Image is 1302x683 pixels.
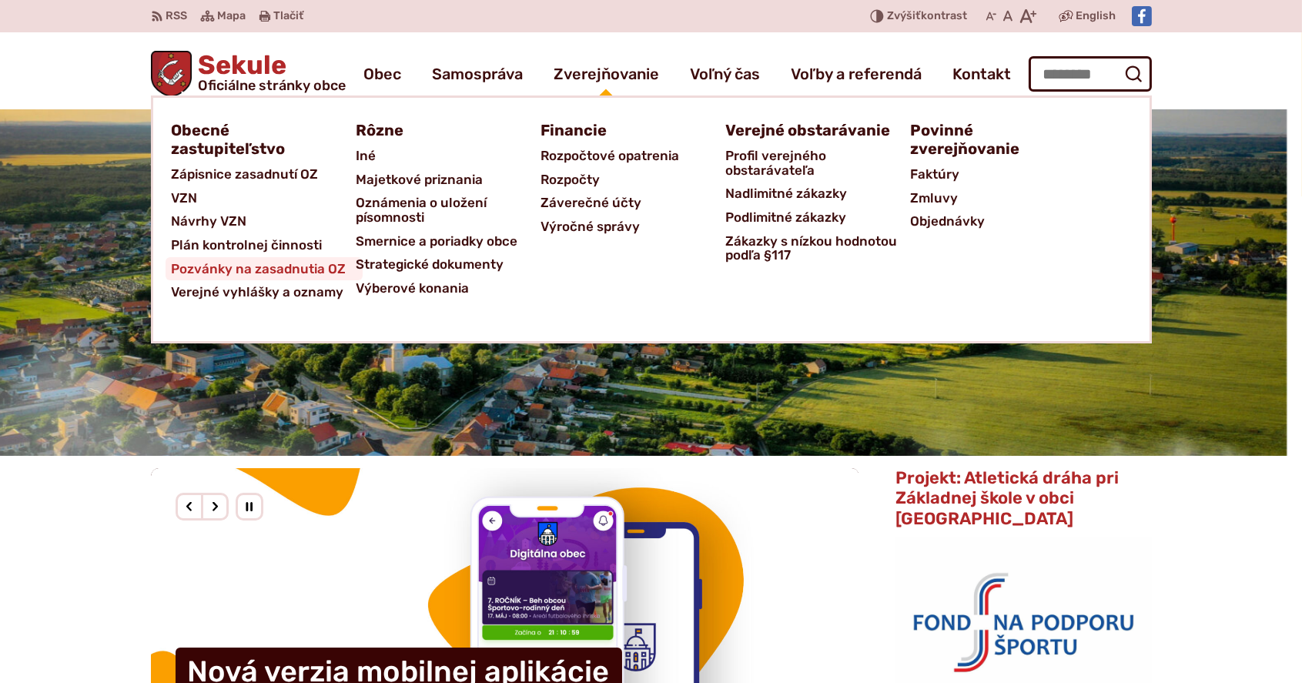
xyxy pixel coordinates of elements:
[198,79,346,92] span: Oficiálne stránky obce
[356,253,541,276] a: Strategické dokumenty
[218,7,246,25] span: Mapa
[541,144,680,168] span: Rozpočtové opatrenia
[172,162,319,186] span: Zápisnice zasadnutí OZ
[895,467,1119,529] span: Projekt: Atletická dráha pri Základnej škole v obci [GEOGRAPHIC_DATA]
[172,209,356,233] a: Návrhy VZN
[726,229,911,267] a: Zákazky s nízkou hodnotou podľa §117
[541,116,708,144] a: Financie
[356,229,541,253] a: Smernice a poriadky obce
[151,51,346,97] a: Logo Sekule, prejsť na domovskú stránku.
[201,493,229,521] div: Nasledujúci slajd
[911,209,986,233] span: Objednávky
[172,209,247,233] span: Návrhy VZN
[887,10,967,23] span: kontrast
[172,257,346,281] span: Pozvánky na zasadnutia OZ
[541,168,601,192] span: Rozpočty
[541,116,607,144] span: Financie
[541,191,726,215] a: Záverečné účty
[176,493,203,521] div: Predošlý slajd
[166,7,188,25] span: RSS
[172,162,356,186] a: Zápisnice zasadnutí OZ
[726,206,847,229] span: Podlimitné zákazky
[911,116,1077,162] a: Povinné zverejňovanie
[356,144,377,168] span: Iné
[356,253,504,276] span: Strategické dokumenty
[541,168,726,192] a: Rozpočty
[172,233,323,257] span: Plán kontrolnej činnosti
[911,186,959,210] span: Zmluvy
[726,206,911,229] a: Podlimitné zákazky
[356,168,541,192] a: Majetkové priznania
[1132,6,1152,26] img: Prejsť na Facebook stránku
[172,186,198,210] span: VZN
[172,280,356,304] a: Verejné vyhlášky a oznamy
[432,52,523,95] a: Samospráva
[911,162,1096,186] a: Faktúry
[952,52,1011,95] a: Kontakt
[356,168,484,192] span: Majetkové priznania
[151,51,192,97] img: Prejsť na domovskú stránku
[1073,7,1120,25] a: English
[356,144,541,168] a: Iné
[356,276,541,300] a: Výberové konania
[172,186,356,210] a: VZN
[690,52,760,95] a: Voľný čas
[236,493,263,521] div: Pozastaviť pohyb slajdera
[791,52,922,95] a: Voľby a referendá
[363,52,401,95] a: Obec
[911,209,1096,233] a: Objednávky
[726,144,911,182] a: Profil verejného obstarávateľa
[541,191,642,215] span: Záverečné účty
[172,116,338,162] a: Obecné zastupiteľstvo
[541,215,726,239] a: Výročné správy
[356,229,518,253] span: Smernice a poriadky obce
[726,116,891,144] span: Verejné obstarávanie
[726,182,848,206] span: Nadlimitné zákazky
[911,186,1096,210] a: Zmluvy
[356,116,404,144] span: Rôzne
[356,276,470,300] span: Výberové konania
[1076,7,1116,25] span: English
[356,116,523,144] a: Rôzne
[726,116,892,144] a: Verejné obstarávanie
[356,191,541,229] a: Oznámenia o uložení písomnosti
[172,257,356,281] a: Pozvánky na zasadnutia OZ
[192,52,346,92] h1: Sekule
[887,9,921,22] span: Zvýšiť
[726,182,911,206] a: Nadlimitné zákazky
[911,162,960,186] span: Faktúry
[541,215,641,239] span: Výročné správy
[172,233,356,257] a: Plán kontrolnej činnosti
[172,280,344,304] span: Verejné vyhlášky a oznamy
[274,10,304,23] span: Tlačiť
[554,52,659,95] a: Zverejňovanie
[541,144,726,168] a: Rozpočtové opatrenia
